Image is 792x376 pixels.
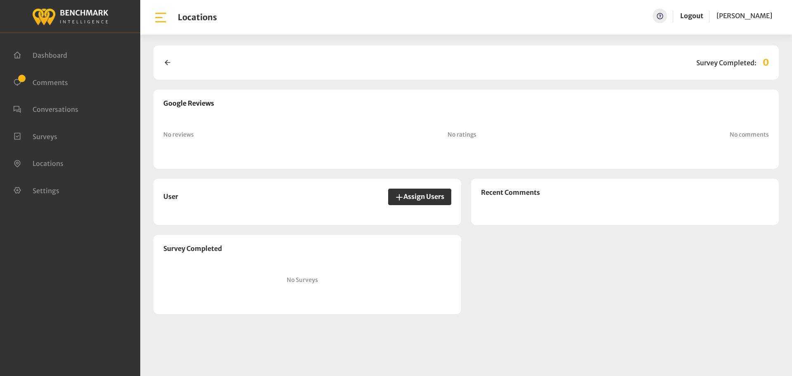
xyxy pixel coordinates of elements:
a: Logout [680,12,703,20]
p: No comments [730,130,769,139]
p: No Surveys [163,276,441,284]
img: bar [153,10,168,25]
h3: Recent Comments [481,189,540,196]
a: Surveys [13,132,57,140]
a: Settings [13,186,59,194]
span: Settings [33,186,59,194]
a: Conversations [13,104,78,113]
h3: Google Reviews [163,99,769,107]
span: [PERSON_NAME] [717,12,772,20]
span: Surveys [33,132,57,140]
span: Conversations [33,105,78,114]
a: Locations [13,158,64,167]
a: Comments [13,78,68,86]
h1: Locations [178,12,217,22]
p: No ratings [448,130,476,139]
p: Survey Completed: [696,58,757,68]
span: Dashboard [33,51,67,59]
img: benchmark [32,6,108,26]
a: [PERSON_NAME] [717,9,772,23]
p: No reviews [163,130,194,139]
span: Comments [33,78,68,86]
h3: Survey Completed [163,245,451,253]
h3: User [163,193,178,201]
button: Assign Users [388,189,451,205]
a: Logout [680,9,703,23]
span: Locations [33,159,64,168]
a: Dashboard [13,50,67,59]
p: 0 [763,56,769,69]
